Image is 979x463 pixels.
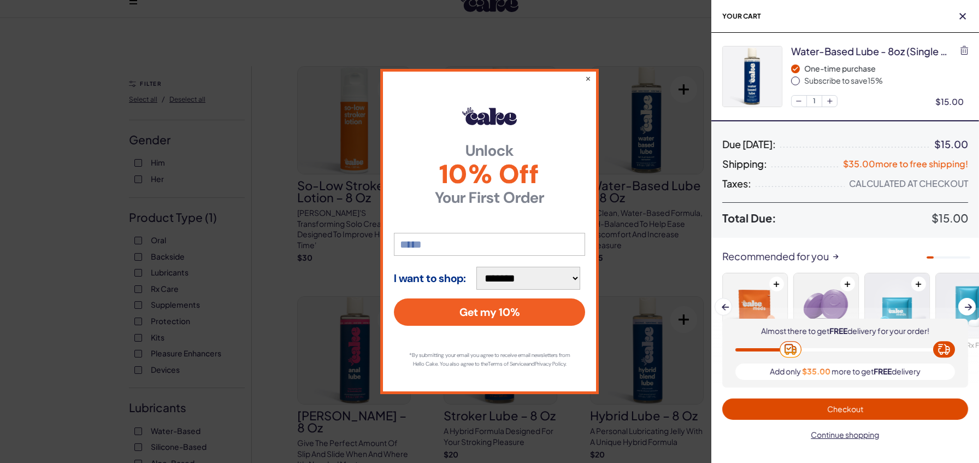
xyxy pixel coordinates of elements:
span: FREE [874,366,892,376]
div: One-time purchase [804,63,968,74]
span: $35.00 [802,367,830,377]
div: $15.00 [935,96,968,107]
span: $35.00 more to free shipping! [843,158,968,169]
button: Continue shopping [722,424,968,446]
button: Checkout [722,398,968,420]
img: Stamina – Last Longer [794,273,858,338]
div: Add only more to get delivery [735,364,955,380]
span: 1 [807,96,822,107]
span: Checkout [827,404,863,414]
a: Libido Lift Rx For HerLibido Lift Rx For Her$54 [864,273,930,359]
img: Libido Lift Rx For Her [865,273,929,338]
div: water-based lube - 8oz (single bottle) [791,44,948,58]
div: Almost there to get delivery for your order! [761,326,929,336]
div: $15.00 [934,139,968,150]
span: Shipping: [722,159,767,169]
div: Calculated at Checkout [849,178,968,189]
span: Taxes: [722,178,751,189]
span: Total Due: [722,212,931,225]
div: Recommended for you [711,251,979,262]
a: Cake ED MedsCake ED Meds$54 [722,273,788,359]
span: $15.00 [931,211,968,225]
span: Due [DATE]: [722,139,776,150]
img: bulklubes_Artboard15.jpg [723,46,782,107]
span: Continue shopping [811,430,880,439]
div: Subscribe to save 15 % [804,75,968,86]
img: Cake ED Meds [723,273,787,338]
a: Stamina – Last LongerStamina – Last Longer$54 [793,273,859,365]
span: FREE [829,326,847,336]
